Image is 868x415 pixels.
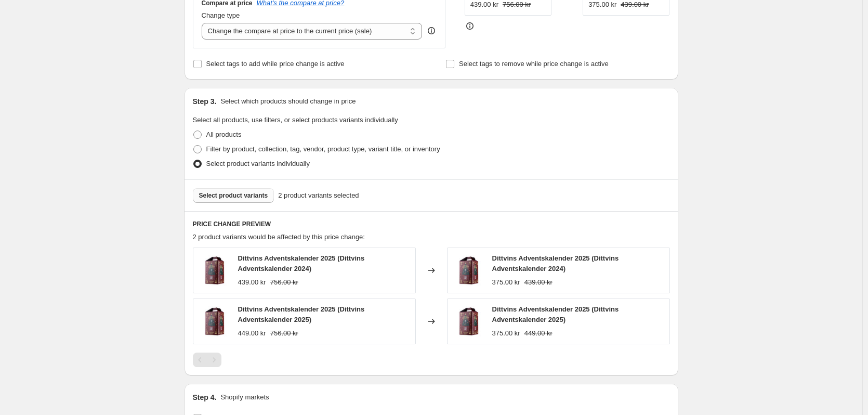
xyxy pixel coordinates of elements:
[193,188,274,203] button: Select product variants
[492,305,619,323] span: Dittvins Adventskalender 2025 (Dittvins Adventskalender 2025)
[238,254,365,273] span: Dittvins Adventskalender 2025 (Dittvins Adventskalender 2024)
[206,145,440,153] span: Filter by product, collection, tag, vendor, product type, variant title, or inventory
[193,392,217,403] h2: Step 4.
[199,255,230,286] img: Adventskalender_den_nye_80x.jpg
[220,96,356,107] p: Select which products should change in price
[459,60,609,68] span: Select tags to remove while price change is active
[492,254,619,273] span: Dittvins Adventskalender 2025 (Dittvins Adventskalender 2024)
[426,25,437,36] div: help
[193,220,670,228] h6: PRICE CHANGE PREVIEW
[524,328,553,339] strike: 449.00 kr
[238,305,365,323] span: Dittvins Adventskalender 2025 (Dittvins Adventskalender 2025)
[193,116,398,124] span: Select all products, use filters, or select products variants individually
[453,306,484,337] img: Adventskalender_den_nye_80x.jpg
[206,131,242,138] span: All products
[492,277,520,288] div: 375.00 kr
[238,328,266,339] div: 449.00 kr
[199,191,268,200] span: Select product variants
[492,328,520,339] div: 375.00 kr
[238,277,266,288] div: 439.00 kr
[524,277,553,288] strike: 439.00 kr
[270,328,298,339] strike: 756.00 kr
[199,306,230,337] img: Adventskalender_den_nye_80x.jpg
[270,277,298,288] strike: 756.00 kr
[206,160,310,167] span: Select product variants individually
[453,255,484,286] img: Adventskalender_den_nye_80x.jpg
[193,353,221,367] nav: Pagination
[206,60,345,68] span: Select tags to add while price change is active
[278,190,359,201] span: 2 product variants selected
[202,11,240,19] span: Change type
[193,96,217,107] h2: Step 3.
[220,392,269,403] p: Shopify markets
[193,233,365,241] span: 2 product variants would be affected by this price change:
